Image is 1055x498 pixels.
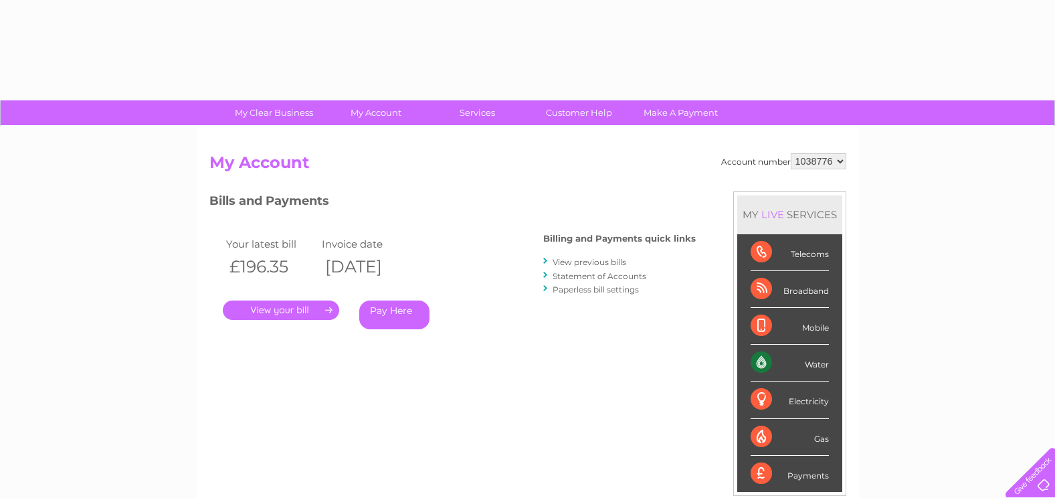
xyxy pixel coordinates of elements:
[751,271,829,308] div: Broadband
[737,195,842,234] div: MY SERVICES
[751,419,829,456] div: Gas
[553,284,639,295] a: Paperless bill settings
[721,153,846,169] div: Account number
[751,382,829,418] div: Electricity
[543,234,696,244] h4: Billing and Payments quick links
[626,100,736,125] a: Make A Payment
[751,234,829,271] div: Telecoms
[223,301,339,320] a: .
[318,235,415,253] td: Invoice date
[422,100,533,125] a: Services
[320,100,431,125] a: My Account
[524,100,634,125] a: Customer Help
[751,456,829,492] div: Payments
[759,208,787,221] div: LIVE
[751,308,829,345] div: Mobile
[318,253,415,280] th: [DATE]
[553,257,626,267] a: View previous bills
[751,345,829,382] div: Water
[219,100,329,125] a: My Clear Business
[209,153,846,179] h2: My Account
[553,271,646,281] a: Statement of Accounts
[223,235,319,253] td: Your latest bill
[209,191,696,215] h3: Bills and Payments
[359,301,429,329] a: Pay Here
[223,253,319,280] th: £196.35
